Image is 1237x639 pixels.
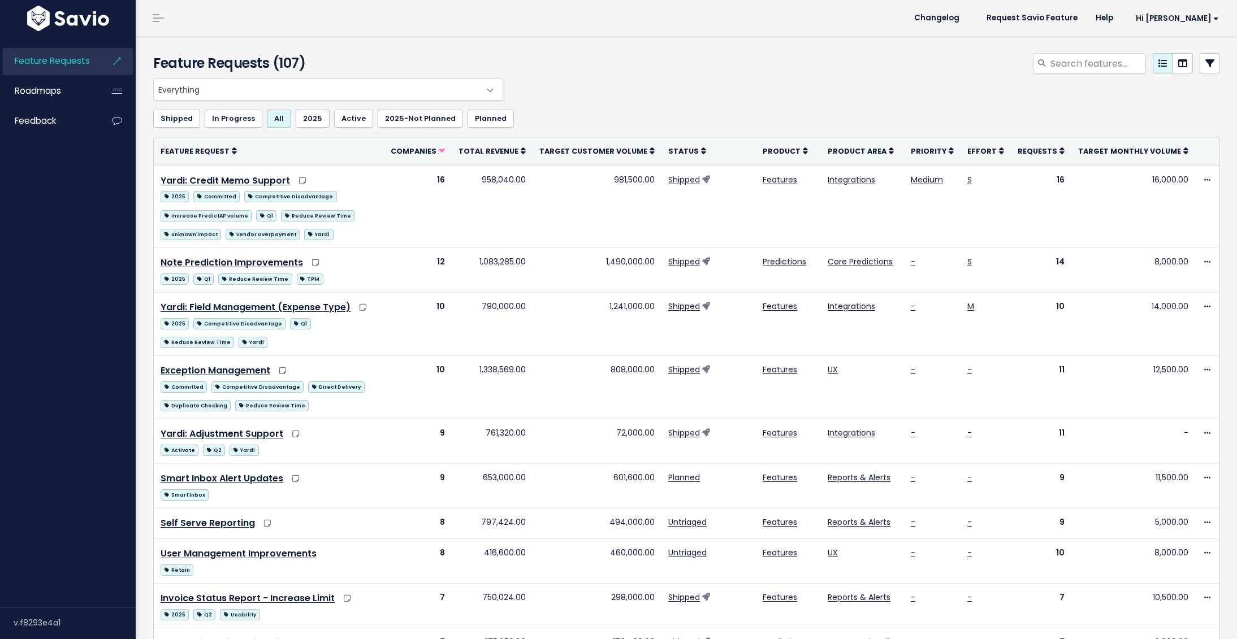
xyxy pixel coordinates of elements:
[15,85,61,97] span: Roadmaps
[161,316,189,330] a: 2025
[763,592,797,603] a: Features
[153,78,503,101] span: Everything
[1087,10,1122,27] a: Help
[161,189,189,203] a: 2025
[452,464,533,508] td: 653,000.00
[161,210,252,221] span: increase PredictAP volume
[226,229,300,240] span: vendor overpayment
[256,208,276,222] a: Q1
[153,110,200,128] a: Shipped
[14,608,136,637] div: v.f8293e4a1
[452,419,533,464] td: 761,320.00
[967,472,972,483] a: -
[668,472,700,483] a: Planned
[218,273,292,285] span: Reduce Review Time
[161,547,317,560] a: User Management Improvements
[533,508,661,539] td: 494,000.00
[533,247,661,292] td: 1,490,000.00
[235,400,309,411] span: Reduce Review Time
[539,146,647,156] span: Target Customer Volume
[911,427,915,438] a: -
[161,318,189,329] span: 2025
[763,301,797,312] a: Features
[763,516,797,528] a: Features
[452,292,533,355] td: 790,000.00
[1071,166,1195,247] td: 16,000.00
[384,419,452,464] td: 9
[1071,539,1195,584] td: 8,000.00
[911,547,915,558] a: -
[384,292,452,355] td: 10
[828,427,875,438] a: Integrations
[1071,508,1195,539] td: 5,000.00
[153,53,498,73] h4: Feature Requests (107)
[161,487,209,501] a: Smart Inbox
[1011,247,1071,292] td: 14
[161,208,252,222] a: increase PredictAP volume
[1018,146,1057,156] span: Requests
[452,356,533,419] td: 1,338,569.00
[533,464,661,508] td: 601,600.00
[967,547,972,558] a: -
[281,210,354,221] span: Reduce Review Time
[384,508,452,539] td: 8
[304,227,333,241] a: Yardi
[967,364,972,375] a: -
[1011,539,1071,584] td: 10
[161,334,234,349] a: Reduce Review Time
[161,609,189,620] span: 2025
[267,110,291,128] a: All
[334,110,373,128] a: Active
[1011,292,1071,355] td: 10
[220,609,259,620] span: Usability
[828,516,890,528] a: Reports & Alerts
[203,445,225,456] span: Q2
[193,271,214,285] a: Q1
[459,145,526,157] a: Total Revenue
[1011,166,1071,247] td: 16
[308,381,364,393] span: Direct Delivery
[161,379,207,393] a: Committed
[967,427,972,438] a: -
[668,592,700,603] a: Shipped
[1078,145,1188,157] a: Target Monthly Volume
[230,445,258,456] span: Yardi
[911,256,915,267] a: -
[967,516,972,528] a: -
[911,301,915,312] a: -
[161,256,303,269] a: Note Prediction Improvements
[290,316,310,330] a: Q1
[452,166,533,247] td: 958,040.00
[911,516,915,528] a: -
[1018,145,1065,157] a: Requests
[1071,247,1195,292] td: 8,000.00
[230,442,258,457] a: Yardi
[384,166,452,247] td: 16
[763,174,797,185] a: Features
[296,110,330,128] a: 2025
[1011,583,1071,628] td: 7
[244,191,336,202] span: Competitive Disadvantage
[459,146,518,156] span: Total Revenue
[911,174,943,185] a: Medium
[218,271,292,285] a: Reduce Review Time
[161,271,189,285] a: 2025
[15,55,90,67] span: Feature Requests
[161,445,198,456] span: Activate
[1011,464,1071,508] td: 9
[161,191,189,202] span: 2025
[539,145,655,157] a: Target Customer Volume
[668,174,700,185] a: Shipped
[161,146,230,156] span: Feature Request
[290,318,310,329] span: Q1
[668,301,700,312] a: Shipped
[668,547,707,558] a: Untriaged
[533,583,661,628] td: 298,000.00
[205,110,262,128] a: In Progress
[220,607,259,621] a: Usability
[384,464,452,508] td: 9
[15,115,56,127] span: Feedback
[967,256,972,267] a: S
[452,508,533,539] td: 797,424.00
[763,256,806,267] a: Predictions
